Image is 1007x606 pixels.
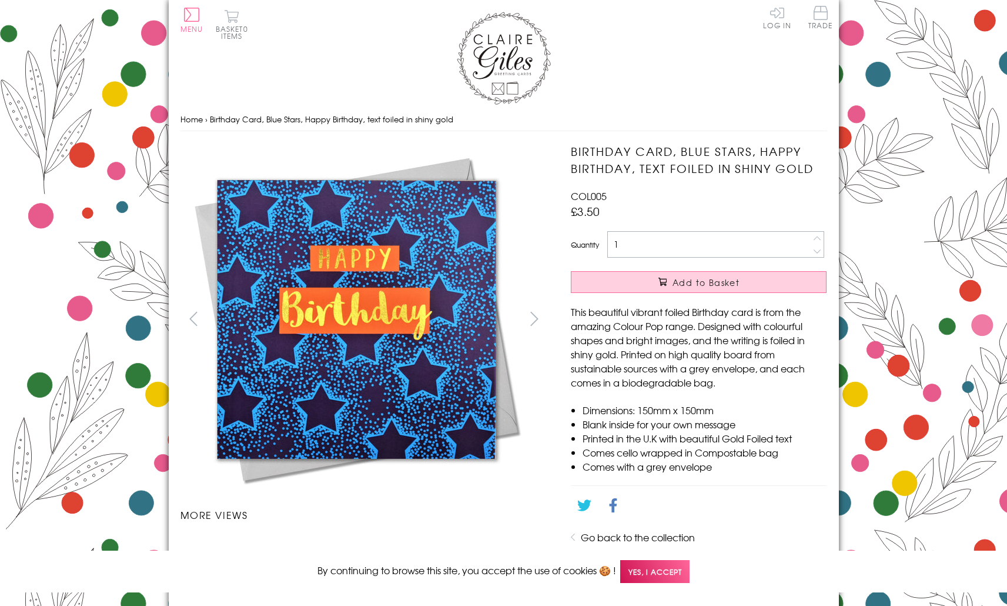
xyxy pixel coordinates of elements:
nav: breadcrumbs [180,108,827,132]
button: Add to Basket [571,271,827,293]
button: Basket0 items [216,9,248,39]
span: Birthday Card, Blue Stars, Happy Birthday, text foiled in shiny gold [210,114,453,125]
ul: Carousel Pagination [180,534,548,585]
label: Quantity [571,239,599,250]
img: Claire Giles Greetings Cards [457,12,551,105]
li: Carousel Page 4 [456,534,547,560]
span: › [205,114,208,125]
h1: Birthday Card, Blue Stars, Happy Birthday, text foiled in shiny gold [571,143,827,177]
span: 0 items [221,24,248,41]
span: Trade [808,6,833,29]
img: Birthday Card, Blue Stars, Happy Birthday, text foiled in shiny gold [180,143,533,496]
button: next [521,305,547,332]
a: Go back to the collection [581,530,695,544]
h3: More views [180,508,548,522]
img: Birthday Card, Blue Stars, Happy Birthday, text foiled in shiny gold [547,143,900,496]
span: Add to Basket [673,277,740,288]
li: Dimensions: 150mm x 150mm [583,403,827,417]
li: Carousel Page 3 [364,534,456,560]
a: Trade [808,6,833,31]
li: Blank inside for your own message [583,417,827,431]
li: Printed in the U.K with beautiful Gold Foiled text [583,431,827,445]
span: £3.50 [571,203,600,219]
button: prev [180,305,207,332]
li: Comes cello wrapped in Compostable bag [583,445,827,460]
span: Yes, I accept [620,560,690,583]
li: Comes with a grey envelope [583,460,827,474]
button: Menu [180,8,203,32]
a: Log In [763,6,791,29]
span: COL005 [571,189,607,203]
li: Carousel Page 1 (Current Slide) [180,534,272,560]
a: Home [180,114,203,125]
p: This beautiful vibrant foiled Birthday card is from the amazing Colour Pop range. Designed with c... [571,305,827,389]
li: Carousel Page 2 [272,534,364,560]
span: Menu [180,24,203,34]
